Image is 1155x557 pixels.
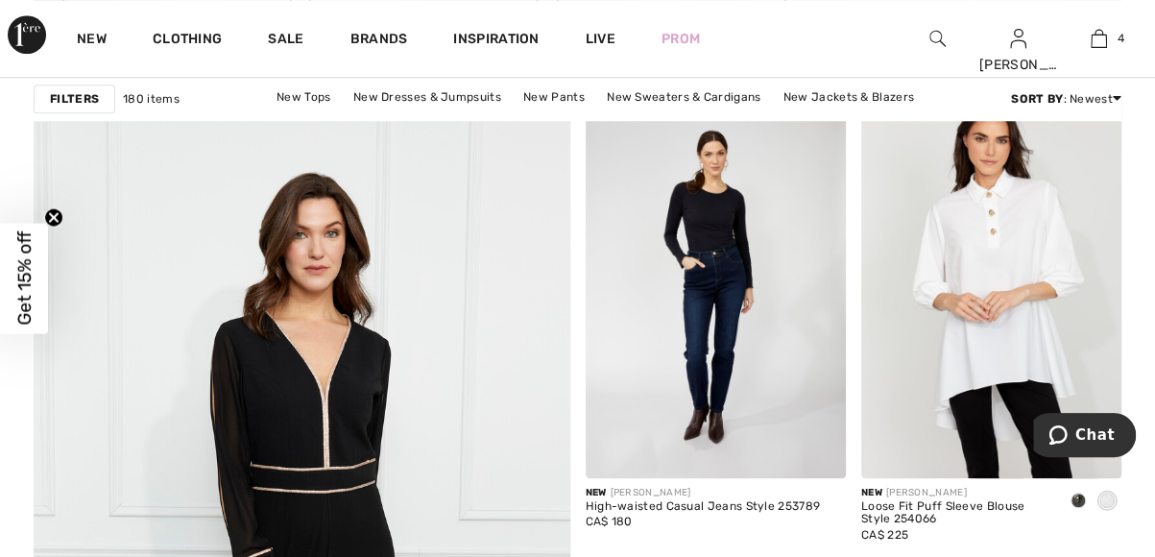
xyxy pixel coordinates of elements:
a: New Pants [514,85,594,109]
div: High-waisted Casual Jeans Style 253789 [586,500,820,514]
div: [PERSON_NAME] [979,55,1058,75]
a: 4 [1060,27,1139,50]
a: Live [586,29,615,49]
span: New [586,487,607,498]
a: Clothing [153,31,222,51]
div: [PERSON_NAME] [861,486,1048,500]
iframe: Opens a widget where you can chat to one of our agents [1033,413,1136,461]
span: New [861,487,882,498]
a: Sale [268,31,303,51]
img: My Bag [1091,27,1107,50]
a: New Outerwear [583,109,691,134]
a: New Sweaters & Cardigans [597,85,770,109]
a: New [77,31,107,51]
span: Get 15% off [13,231,36,326]
span: Inspiration [453,31,539,51]
img: Loose Fit Puff Sleeve Blouse Style 254066. White [861,87,1121,478]
img: search the website [929,27,946,50]
span: CA$ 225 [861,528,908,542]
a: New Jackets & Blazers [774,85,924,109]
span: CA$ 180 [586,515,633,528]
img: 1ère Avenue [8,15,46,54]
a: New Dresses & Jumpsuits [344,85,511,109]
strong: Filters [50,90,99,108]
a: Sign In [1010,29,1026,47]
a: New Tops [267,85,340,109]
div: White [1093,486,1121,518]
span: 4 [1117,30,1123,47]
strong: Sort By [1011,92,1063,106]
a: Prom [662,29,700,49]
div: : Newest [1011,90,1121,108]
img: High-waisted Casual Jeans Style 253789. Dark blue [586,87,846,478]
a: New Skirts [499,109,579,134]
div: Black [1064,486,1093,518]
div: [PERSON_NAME] [586,486,820,500]
span: 180 items [123,90,180,108]
a: Brands [350,31,408,51]
button: Close teaser [44,208,63,228]
img: My Info [1010,27,1026,50]
div: Loose Fit Puff Sleeve Blouse Style 254066 [861,500,1048,527]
